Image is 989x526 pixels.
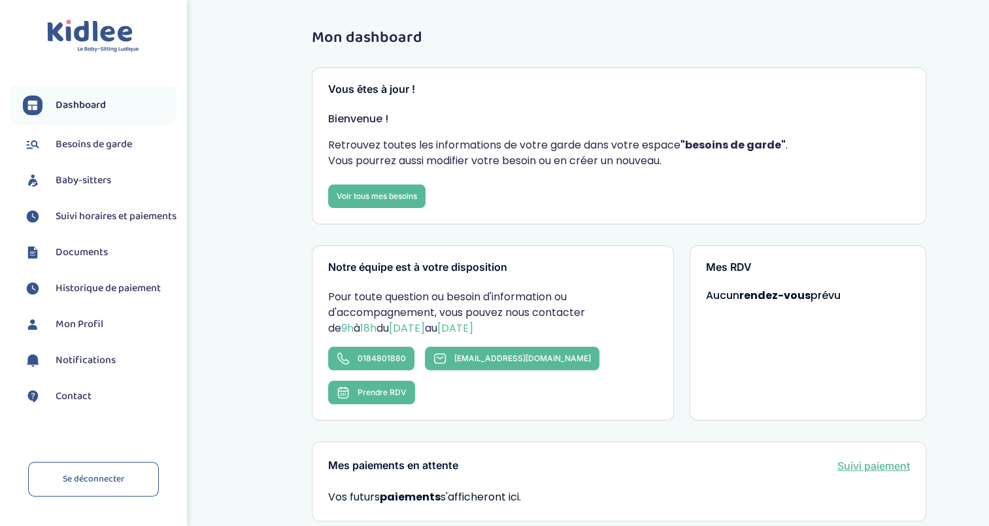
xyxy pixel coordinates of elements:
img: babysitters.svg [23,171,42,190]
span: Prendre RDV [358,387,407,397]
strong: paiements [380,489,441,504]
h3: Notre équipe est à votre disposition [328,262,658,273]
span: 18h [360,321,377,336]
p: Retrouvez toutes les informations de votre garde dans votre espace . Vous pourrez aussi modifier ... [328,137,910,169]
a: Suivi paiement [837,458,910,474]
a: Mon Profil [23,315,176,334]
a: Historique de paiement [23,279,176,298]
a: [EMAIL_ADDRESS][DOMAIN_NAME] [425,347,599,370]
a: Voir tous mes besoins [328,184,426,208]
a: 0184801880 [328,347,414,370]
span: Baby-sitters [56,173,111,188]
h3: Mes RDV [706,262,910,273]
a: Suivi horaires et paiements [23,207,176,226]
a: Se déconnecter [28,462,159,497]
h3: Mes paiements en attente [328,460,458,472]
span: 9h [341,321,354,336]
a: Notifications [23,351,176,370]
span: Historique de paiement [56,281,161,296]
span: Documents [56,245,108,260]
span: Contact [56,389,92,404]
img: contact.svg [23,387,42,406]
span: Dashboard [56,97,106,113]
img: logo.svg [47,20,139,53]
img: suivihoraire.svg [23,207,42,226]
span: [DATE] [437,321,473,336]
span: 0184801880 [358,353,406,363]
img: dashboard.svg [23,96,42,115]
img: suivihoraire.svg [23,279,42,298]
img: besoin.svg [23,135,42,154]
img: documents.svg [23,243,42,262]
img: profil.svg [23,315,42,334]
a: Baby-sitters [23,171,176,190]
span: Besoins de garde [56,137,132,152]
span: Suivi horaires et paiements [56,209,176,224]
a: Besoins de garde [23,135,176,154]
a: Documents [23,243,176,262]
button: Prendre RDV [328,381,415,404]
a: Contact [23,387,176,406]
span: [EMAIL_ADDRESS][DOMAIN_NAME] [454,353,591,363]
h1: Mon dashboard [312,29,926,46]
span: Mon Profil [56,317,103,332]
p: Pour toute question ou besoin d'information ou d'accompagnement, vous pouvez nous contacter de à ... [328,289,658,336]
span: [DATE] [389,321,425,336]
span: Notifications [56,353,116,368]
strong: "besoins de garde" [680,137,786,152]
img: notification.svg [23,351,42,370]
strong: rendez-vous [739,288,811,303]
p: Bienvenue ! [328,111,910,127]
h3: Vous êtes à jour ! [328,84,910,96]
span: Vos futurs s'afficheront ici. [328,489,521,504]
a: Dashboard [23,96,176,115]
span: Aucun prévu [706,288,841,303]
